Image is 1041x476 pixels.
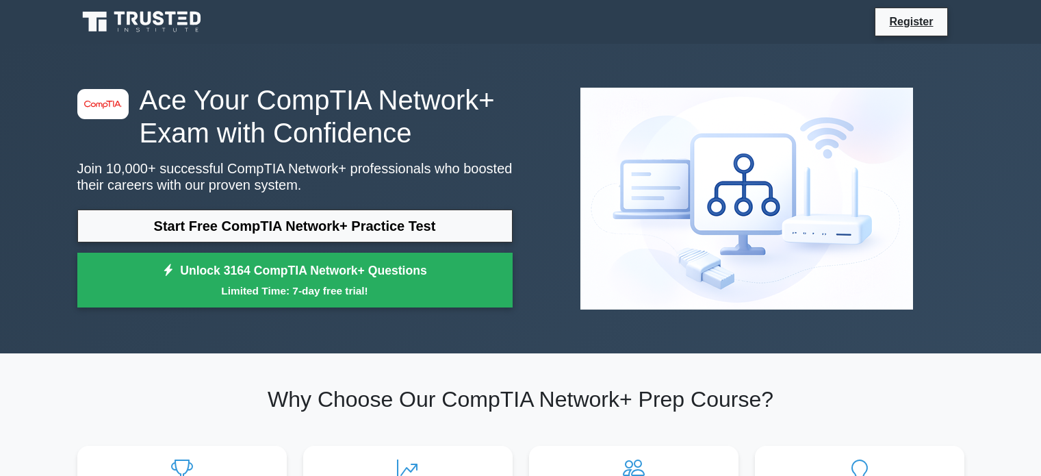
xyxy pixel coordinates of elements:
[77,84,513,149] h1: Ace Your CompTIA Network+ Exam with Confidence
[881,13,941,30] a: Register
[77,253,513,308] a: Unlock 3164 CompTIA Network+ QuestionsLimited Time: 7-day free trial!
[94,283,496,299] small: Limited Time: 7-day free trial!
[77,210,513,242] a: Start Free CompTIA Network+ Practice Test
[77,160,513,193] p: Join 10,000+ successful CompTIA Network+ professionals who boosted their careers with our proven ...
[77,386,964,412] h2: Why Choose Our CompTIA Network+ Prep Course?
[569,77,924,321] img: CompTIA Network+ Preview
